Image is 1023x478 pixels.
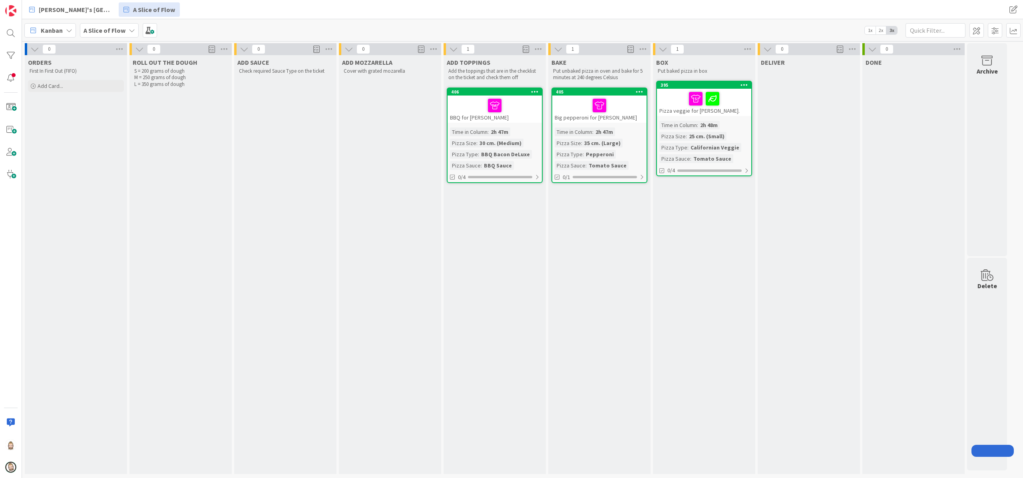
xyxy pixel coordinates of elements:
[657,89,751,116] div: Pizza veggie for [PERSON_NAME].
[252,44,265,54] span: 0
[134,68,227,74] p: S = 200 grams of dough
[458,173,466,181] span: 0/4
[657,82,751,89] div: 395
[661,82,751,88] div: 395
[450,150,478,159] div: Pizza Type
[658,68,750,74] p: Put baked pizza in box
[691,154,733,163] div: Tomato Sauce
[478,150,479,159] span: :
[5,462,16,473] img: avatar
[28,58,52,66] span: ORDERS
[356,44,370,54] span: 0
[593,127,615,136] div: 2h 47m
[450,161,481,170] div: Pizza Sauce
[42,44,56,54] span: 0
[690,154,691,163] span: :
[344,68,436,74] p: Cover with grated mozarella
[584,150,616,159] div: Pepperoni
[451,89,542,95] div: 406
[581,139,582,147] span: :
[551,58,567,66] span: BAKE
[876,26,886,34] span: 2x
[447,58,490,66] span: ADD TOPPINGS
[134,81,227,88] p: L = 350 grams of dough
[448,88,542,123] div: 406BBQ for [PERSON_NAME]
[667,166,675,175] span: 0/4
[657,82,751,116] div: 395Pizza veggie for [PERSON_NAME].
[450,139,476,147] div: Pizza Size
[488,127,489,136] span: :
[555,139,581,147] div: Pizza Size
[489,127,510,136] div: 2h 47m
[461,44,475,54] span: 1
[880,44,894,54] span: 0
[583,150,584,159] span: :
[977,66,998,76] div: Archive
[687,143,689,152] span: :
[866,58,882,66] span: DONE
[482,161,514,170] div: BBQ Sauce
[555,150,583,159] div: Pizza Type
[133,5,175,14] span: A Slice of Flow
[448,96,542,123] div: BBQ for [PERSON_NAME]
[556,89,647,95] div: 405
[977,281,997,291] div: Delete
[592,127,593,136] span: :
[119,2,180,17] a: A Slice of Flow
[478,139,523,147] div: 30 cm. (Medium)
[552,88,647,123] div: 405Big pepperoni for [PERSON_NAME]
[450,127,488,136] div: Time in Column
[656,58,668,66] span: BOX
[555,127,592,136] div: Time in Column
[865,26,876,34] span: 1x
[41,26,63,35] span: Kanban
[24,2,116,17] a: [PERSON_NAME]'s [GEOGRAPHIC_DATA]
[5,439,16,450] img: Rv
[134,74,227,81] p: M = 250 grams of dough
[552,96,647,123] div: Big pepperoni for [PERSON_NAME]
[775,44,789,54] span: 0
[479,150,532,159] div: BBQ Bacon DeLuxe
[5,5,16,16] img: Visit kanbanzone.com
[239,68,332,74] p: Check required Sauce Type on the ticket
[671,44,684,54] span: 1
[659,121,697,129] div: Time in Column
[39,5,111,14] span: [PERSON_NAME]'s [GEOGRAPHIC_DATA]
[585,161,587,170] span: :
[686,132,687,141] span: :
[133,58,197,66] span: ROLL OUT THE DOUGH
[30,68,122,74] p: First In First Out (FIFO)
[555,161,585,170] div: Pizza Sauce
[698,121,720,129] div: 2h 48m
[38,82,63,90] span: Add Card...
[237,58,269,66] span: ADD SAUCE
[552,88,647,96] div: 405
[689,143,741,152] div: Californian Veggie
[906,23,965,38] input: Quick Filter...
[481,161,482,170] span: :
[582,139,623,147] div: 35 cm. (Large)
[553,68,646,81] p: Put unbaked pizza in oven and bake for 5 minutes at 240 degrees Celsius
[659,143,687,152] div: Pizza Type
[697,121,698,129] span: :
[886,26,897,34] span: 3x
[448,88,542,96] div: 406
[659,154,690,163] div: Pizza Sauce
[476,139,478,147] span: :
[659,132,686,141] div: Pizza Size
[563,173,570,181] span: 0/1
[761,58,785,66] span: DELIVER
[84,26,125,34] b: A Slice of Flow
[448,68,541,81] p: Add the toppings that are in the checklist on the ticket and check them off
[342,58,392,66] span: ADD MOZZARELLA
[687,132,726,141] div: 25 cm. (Small)
[587,161,629,170] div: Tomato Sauce
[566,44,579,54] span: 1
[147,44,161,54] span: 0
